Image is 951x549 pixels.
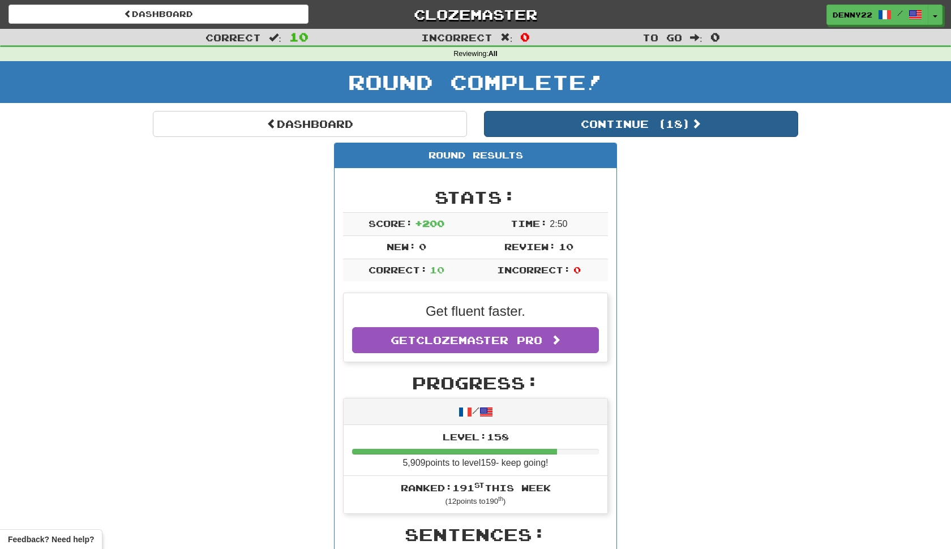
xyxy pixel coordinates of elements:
[8,534,94,545] span: Open feedback widget
[520,30,530,44] span: 0
[550,219,567,229] span: 2 : 50
[4,71,947,93] h1: Round Complete!
[415,218,444,229] span: + 200
[343,374,608,392] h2: Progress:
[497,264,571,275] span: Incorrect:
[343,188,608,207] h2: Stats:
[269,33,281,42] span: :
[504,241,556,252] span: Review:
[500,33,513,42] span: :
[511,218,547,229] span: Time:
[344,425,607,476] li: 5,909 points to level 159 - keep going!
[416,334,542,346] span: Clozemaster Pro
[445,497,506,505] small: ( 12 points to 190 )
[498,496,503,502] sup: th
[430,264,444,275] span: 10
[335,143,616,168] div: Round Results
[289,30,309,44] span: 10
[642,32,682,43] span: To go
[153,111,467,137] a: Dashboard
[369,264,427,275] span: Correct:
[573,264,581,275] span: 0
[344,398,607,425] div: /
[387,241,416,252] span: New:
[559,241,573,252] span: 10
[205,32,261,43] span: Correct
[690,33,702,42] span: :
[343,525,608,544] h2: Sentences:
[419,241,426,252] span: 0
[710,30,720,44] span: 0
[826,5,928,25] a: Denny22 /
[8,5,309,24] a: Dashboard
[325,5,626,24] a: Clozemaster
[443,431,509,442] span: Level: 158
[421,32,492,43] span: Incorrect
[897,9,903,17] span: /
[474,481,485,489] sup: st
[401,482,551,493] span: Ranked: 191 this week
[489,50,498,58] strong: All
[352,302,599,321] p: Get fluent faster.
[352,327,599,353] a: GetClozemaster Pro
[484,111,798,137] button: Continue (18)
[833,10,872,20] span: Denny22
[369,218,413,229] span: Score:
